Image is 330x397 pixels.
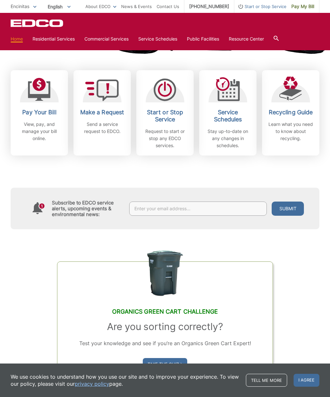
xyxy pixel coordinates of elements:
h2: Make a Request [78,109,126,116]
span: Encinitas [11,4,29,9]
h2: Recycling Guide [267,109,315,116]
a: Recycling Guide Learn what you need to know about recycling. [262,70,319,156]
h4: Subscribe to EDCO service alerts, upcoming events & environmental news: [52,200,123,217]
a: Resource Center [229,35,264,43]
a: Residential Services [33,35,75,43]
p: We use cookies to understand how you use our site and to improve your experience. To view our pol... [11,373,239,387]
a: Make a Request Send a service request to EDCO. [73,70,131,156]
p: Request to start or stop any EDCO services. [141,128,189,149]
button: Submit [272,202,304,216]
a: Service Schedules Stay up-to-date on any changes in schedules. [199,70,257,156]
p: Test your knowledge and see if you’re an Organics Green Cart Expert! [70,339,260,348]
h2: Organics Green Cart Challenge [70,308,260,315]
a: Take the Quiz [143,358,187,370]
input: Enter your email address... [129,202,267,216]
a: Home [11,35,23,43]
p: Send a service request to EDCO. [78,121,126,135]
a: privacy policy [75,380,109,387]
a: Pay Your Bill View, pay, and manage your bill online. [11,70,68,156]
a: News & Events [121,3,152,10]
p: Learn what you need to know about recycling. [267,121,315,142]
a: Service Schedules [138,35,177,43]
a: EDCD logo. Return to the homepage. [11,19,64,27]
a: Public Facilities [187,35,219,43]
h3: Are you sorting correctly? [70,321,260,332]
a: Commercial Services [84,35,129,43]
span: English [43,1,75,12]
a: Tell me more [246,374,287,387]
span: Pay My Bill [291,3,314,10]
h2: Start or Stop Service [141,109,189,123]
p: Stay up-to-date on any changes in schedules. [204,128,252,149]
p: View, pay, and manage your bill online. [15,121,63,142]
h2: Pay Your Bill [15,109,63,116]
a: Contact Us [157,3,179,10]
h2: Service Schedules [204,109,252,123]
a: About EDCO [85,3,116,10]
